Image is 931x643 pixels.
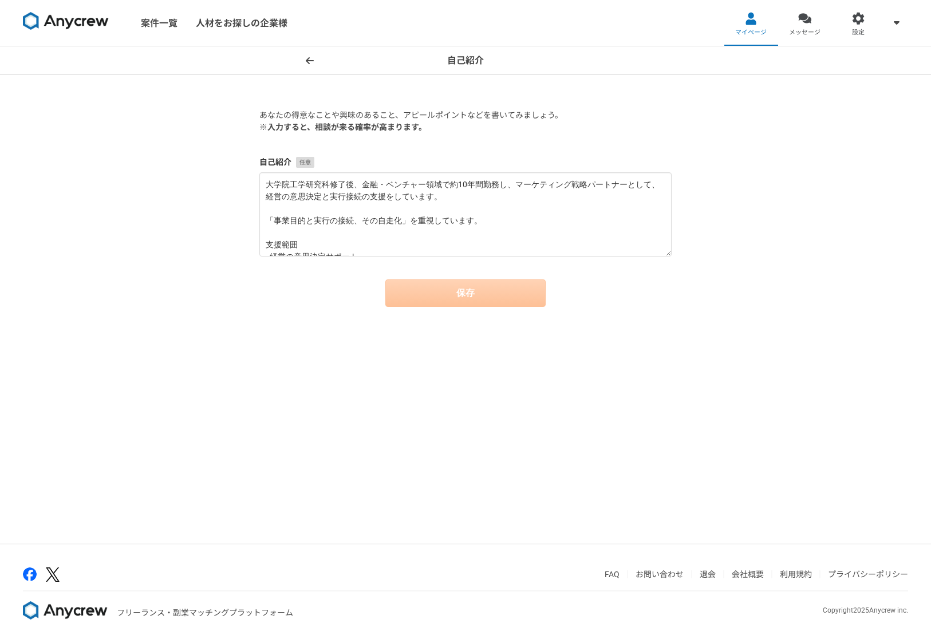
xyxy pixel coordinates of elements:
[447,54,484,68] h1: 自己紹介
[385,279,546,307] button: 保存
[636,570,684,579] a: お問い合わせ
[605,570,620,579] a: FAQ
[23,567,37,581] img: facebook-2adfd474.png
[828,570,908,579] a: プライバシーポリシー
[23,601,108,620] img: 8DqYSo04kwAAAAASUVORK5CYII=
[823,605,908,616] p: Copyright 2025 Anycrew inc.
[780,570,812,579] a: 利用規約
[700,570,716,579] a: 退会
[259,121,672,133] p: ※入力すると、相談が来る確率が高まります。
[789,28,820,37] span: メッセージ
[259,156,672,168] label: 自己紹介
[117,607,293,619] p: フリーランス・副業マッチングプラットフォーム
[259,109,672,121] p: あなたの得意なことや興味のあること、アピールポイントなどを書いてみましょう。
[46,567,60,582] img: x-391a3a86.png
[735,28,767,37] span: マイページ
[732,570,764,579] a: 会社概要
[23,12,109,30] img: 8DqYSo04kwAAAAASUVORK5CYII=
[852,28,865,37] span: 設定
